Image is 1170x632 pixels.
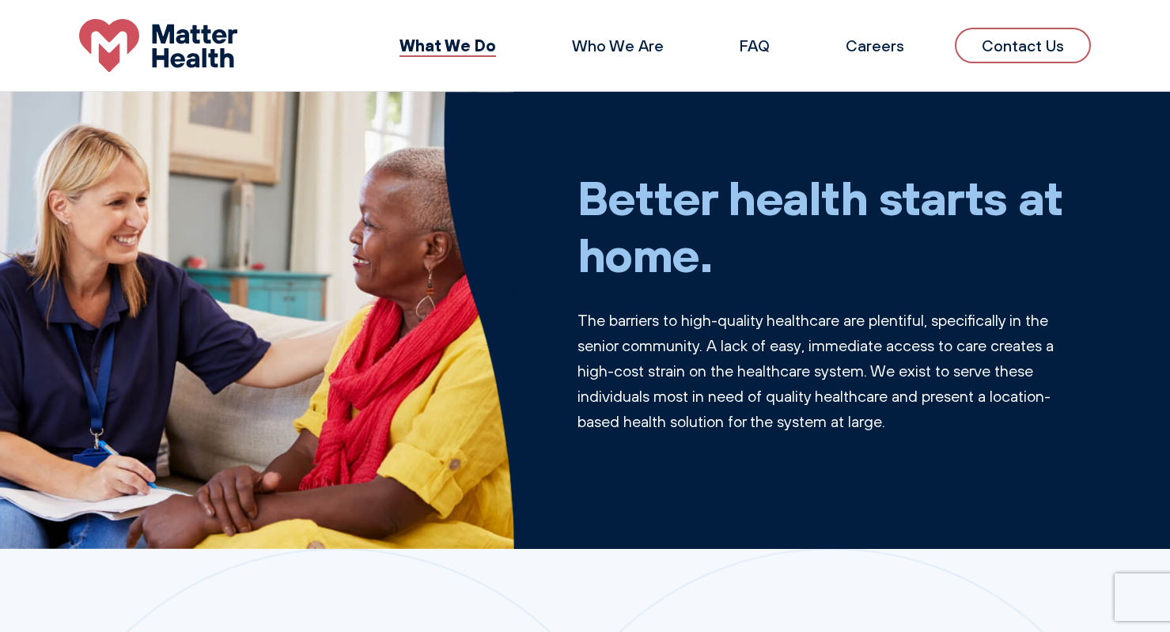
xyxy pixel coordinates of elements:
[955,28,1091,63] a: Contact Us
[577,308,1092,434] p: The barriers to high-quality healthcare are plentiful, specifically in the senior community. A la...
[399,35,496,55] a: What We Do
[572,36,664,55] a: Who We Are
[740,36,770,55] a: FAQ
[577,168,1092,282] h1: Better health starts at home.
[846,36,904,55] a: Careers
